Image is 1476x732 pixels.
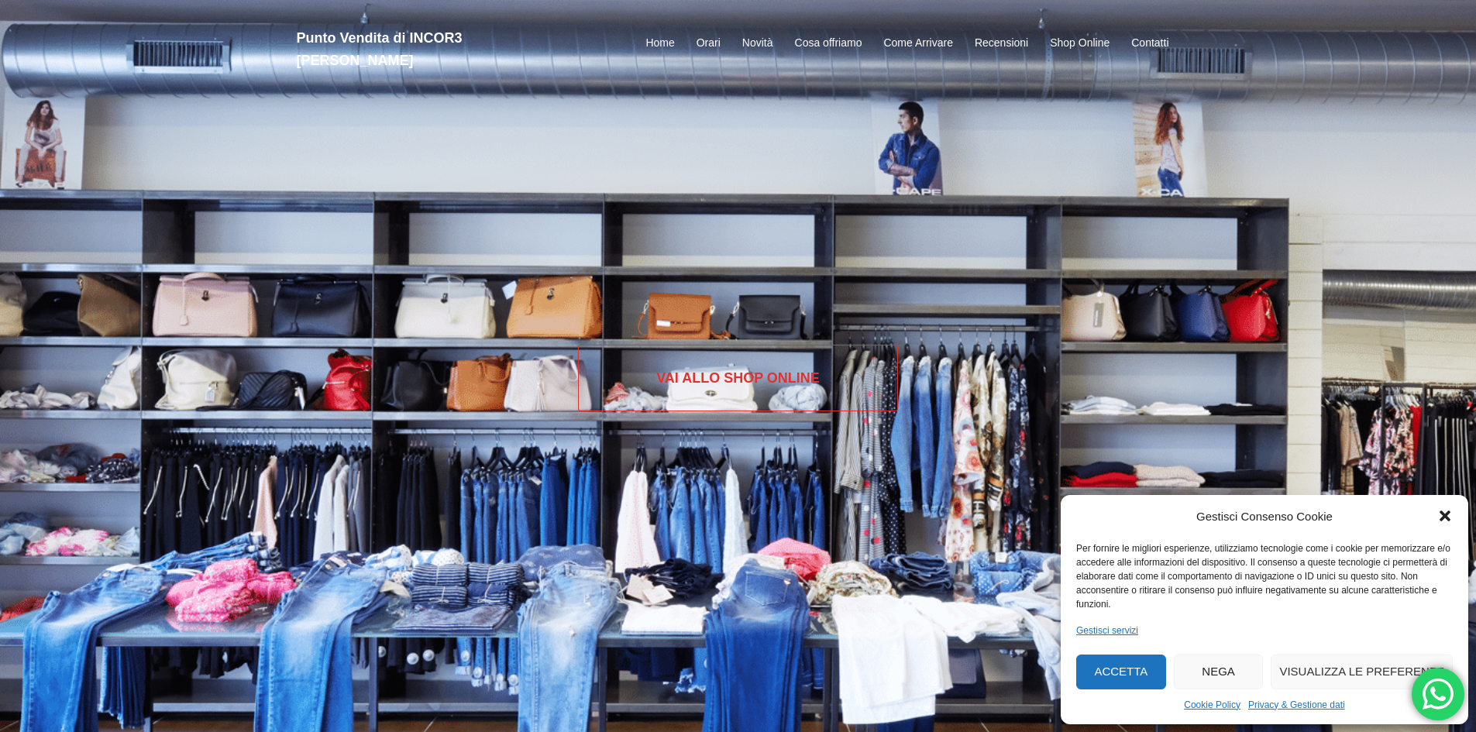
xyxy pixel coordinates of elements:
a: Shop Online [1050,34,1110,53]
a: Cookie Policy [1184,697,1240,713]
button: Nega [1174,655,1264,689]
a: Orari [697,34,721,53]
a: Privacy & Gestione dati [1248,697,1345,713]
a: Come Arrivare [883,34,952,53]
div: Chiudi la finestra di dialogo [1437,508,1453,524]
div: Gestisci Consenso Cookie [1196,507,1333,527]
a: Novità [742,34,773,53]
div: Per fornire le migliori esperienze, utilizziamo tecnologie come i cookie per memorizzare e/o acce... [1076,541,1451,611]
a: Gestisci servizi [1076,623,1138,638]
h2: Punto Vendita di INCOR3 [PERSON_NAME] [297,27,576,72]
a: Home [645,34,674,53]
a: Recensioni [975,34,1028,53]
a: Vai allo SHOP ONLINE [578,345,898,411]
a: Contatti [1131,34,1168,53]
a: Cosa offriamo [795,34,862,53]
button: Accetta [1076,655,1166,689]
button: Visualizza le preferenze [1271,655,1453,689]
div: Hai qualche domanda? Mandaci un Whatsapp [1412,668,1464,720]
